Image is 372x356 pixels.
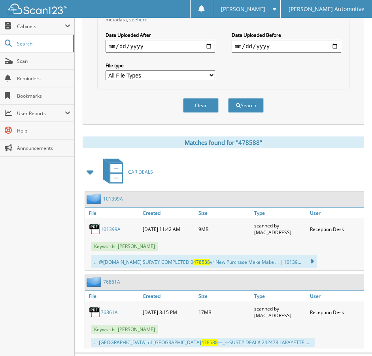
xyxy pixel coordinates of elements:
[101,309,118,316] a: 76861A
[85,208,141,218] a: File
[228,98,264,113] button: Search
[201,339,218,346] span: 478588
[128,169,153,175] span: CAR DEALS
[332,318,372,356] iframe: Chat Widget
[87,194,103,204] img: folder2.png
[91,325,158,334] span: Keywords: [PERSON_NAME]
[106,32,215,38] label: Date Uploaded After
[17,58,70,64] span: Scan
[308,291,364,301] a: User
[89,223,101,235] img: PDF.png
[196,220,252,238] div: 9MB
[91,338,315,347] div: ... [GEOGRAPHIC_DATA] of [GEOGRAPHIC_DATA] —_—SUST# DEAL# 242478 LAFAYETTE .....
[83,136,364,148] div: Matches found for "478588"
[141,291,196,301] a: Created
[103,278,120,285] a: 76861A
[137,16,147,23] a: here
[17,40,69,47] span: Search
[91,242,158,251] span: Keywords: [PERSON_NAME]
[289,7,364,11] span: [PERSON_NAME] Automotive
[8,4,67,14] img: scan123-logo-white.svg
[141,220,196,238] div: [DATE] 11:42 AM
[196,208,252,218] a: Size
[308,220,364,238] div: Reception Desk
[252,291,308,301] a: Type
[196,291,252,301] a: Size
[17,93,70,99] span: Bookmarks
[91,255,317,268] div: ... @[DOMAIN_NAME] SURVEY COMPLETED 0 yr New Purchase Make Make ... | 10139...
[252,208,308,218] a: Type
[106,40,215,53] input: start
[252,303,308,321] div: scanned by [MAC_ADDRESS]
[17,145,70,151] span: Announcements
[141,208,196,218] a: Created
[85,291,141,301] a: File
[87,277,103,287] img: folder2.png
[17,23,65,30] span: Cabinets
[221,7,265,11] span: [PERSON_NAME]
[232,32,342,38] label: Date Uploaded Before
[232,40,342,53] input: end
[193,259,210,265] span: 478588
[101,226,121,233] a: 101399A
[17,75,70,82] span: Reminders
[98,156,153,187] a: CAR DEALS
[103,195,123,202] a: 101399A
[17,127,70,134] span: Help
[106,62,215,69] label: File type
[141,303,196,321] div: [DATE] 3:15 PM
[89,306,101,318] img: PDF.png
[17,110,65,117] span: User Reports
[196,303,252,321] div: 17MB
[252,220,308,238] div: scanned by [MAC_ADDRESS]
[308,303,364,321] div: Reception Desk
[183,98,219,113] button: Clear
[308,208,364,218] a: User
